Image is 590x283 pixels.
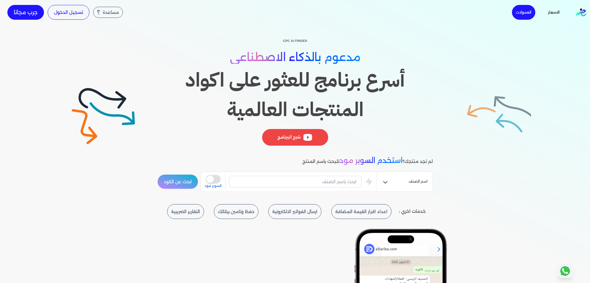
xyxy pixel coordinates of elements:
[331,204,391,219] button: اعداد اقرار القيمة المضافة
[302,156,433,166] p: لم تجد منتجك؟ للبحث باسم المنتج
[399,208,426,216] p: خدمات اخري :
[7,5,44,20] a: جرب مجانا
[167,204,204,219] button: التقارير الضريبية
[93,7,123,18] div: مساعدة
[205,184,222,188] span: السوبر مود
[512,5,535,20] a: العمولات
[539,8,568,16] a: الاسعار
[409,179,427,186] span: اسم الصنف
[268,204,321,219] button: ارسال الفواتير الالكترونية
[262,129,328,146] div: شرح البرنامج
[157,37,433,45] p: GPC AI Finder
[214,204,258,219] button: حفظ وتامين بياناتك
[229,176,362,188] input: ابحث باسم الصنف
[157,174,198,189] button: ابحث عن الكود
[339,156,403,165] span: استخدم السوبر مود
[377,176,432,188] button: اسم الصنف
[157,65,433,124] h1: أسرع برنامج للعثور على اكواد المنتجات العالمية
[48,5,89,20] a: تسجيل الدخول
[230,50,360,64] span: مدعوم بالذكاء الاصطناعي
[576,8,586,16] img: logo
[103,10,119,14] span: مساعدة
